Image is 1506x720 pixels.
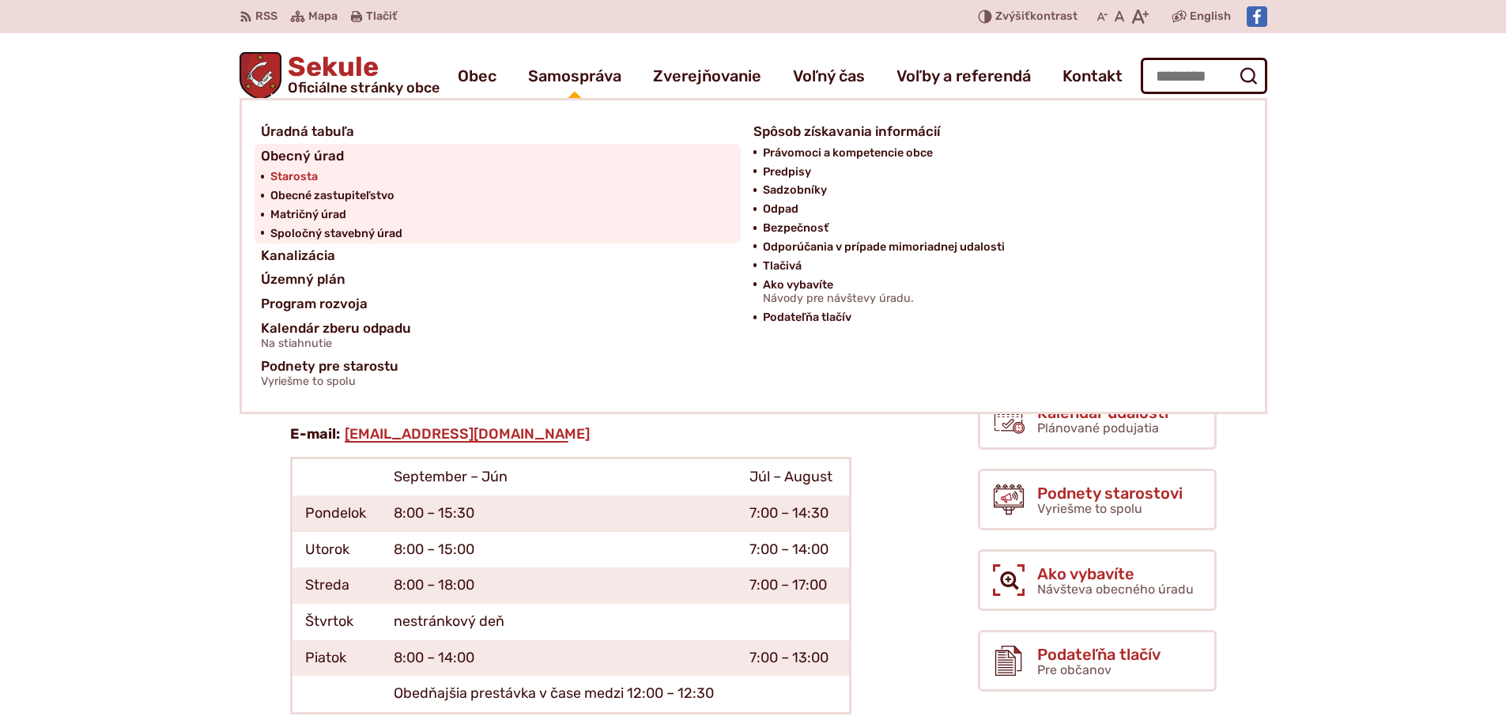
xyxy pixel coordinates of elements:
[1037,404,1168,421] span: Kalendár udalostí
[291,496,381,532] td: Pondelok
[261,316,411,355] span: Kalendár zberu odpadu
[1247,6,1267,27] img: Prejsť na Facebook stránku
[763,219,828,238] span: Bezpečnosť
[737,532,850,568] td: 7:00 – 14:00
[896,54,1031,98] a: Voľby a referendá
[995,9,1030,23] span: Zvýšiť
[261,267,345,292] span: Územný plán
[1037,501,1142,516] span: Vyriešme to spolu
[381,458,737,496] td: September – Jún
[291,567,381,604] td: Streda
[653,54,761,98] a: Zverejňovanie
[763,181,1227,200] a: Sadzobníky
[753,119,1227,144] a: Spôsob získavania informácií
[261,337,411,350] span: Na stiahnutie
[737,496,850,532] td: 7:00 – 14:30
[366,10,397,24] span: Tlačiť
[381,604,737,640] td: nestránkový deň
[1037,420,1159,435] span: Plánované podujatia
[737,458,850,496] td: Júl – August
[1063,54,1123,98] a: Kontakt
[763,308,851,327] span: Podateľňa tlačív
[270,187,394,205] span: Obecné zastupiteľstvo
[261,292,368,316] span: Program rozvoja
[270,205,734,224] a: Matričný úrad
[978,469,1217,530] a: Podnety starostovi Vyriešme to spolu
[763,181,827,200] span: Sadzobníky
[255,7,277,26] span: RSS
[270,168,318,187] span: Starosta
[763,276,1227,309] a: Ako vybavíteNávody pre návštevy úradu.
[1037,646,1161,663] span: Podateľňa tlačív
[240,52,440,100] a: Logo Sekule, prejsť na domovskú stránku.
[308,7,338,26] span: Mapa
[288,81,440,95] span: Oficiálne stránky obce
[270,168,734,187] a: Starosta
[763,257,1227,276] a: Tlačivá
[261,354,1227,393] a: Podnety pre starostuVyriešme to spolu
[270,187,734,205] a: Obecné zastupiteľstvo
[1037,565,1194,582] span: Ako vybavíte
[270,224,734,243] a: Spoločný stavebný úrad
[381,567,737,604] td: 8:00 – 18:00
[458,54,496,98] a: Obec
[737,567,850,604] td: 7:00 – 17:00
[270,205,346,224] span: Matričný úrad
[763,257,802,276] span: Tlačivá
[763,163,1227,182] a: Predpisy
[261,267,734,292] a: Územný plán
[261,144,734,168] a: Obecný úrad
[978,388,1217,450] a: Kalendár udalostí Plánované podujatia
[291,604,381,640] td: Štvrtok
[763,292,914,305] span: Návody pre návštevy úradu.
[1187,7,1234,26] a: English
[291,640,381,677] td: Piatok
[381,676,737,713] td: Obedňajšia prestávka v čase medzi 12:00 – 12:30
[240,52,282,100] img: Prejsť na domovskú stránku
[737,640,850,677] td: 7:00 – 13:00
[1037,484,1183,502] span: Podnety starostovi
[978,630,1217,692] a: Podateľňa tlačív Pre občanov
[763,200,1227,219] a: Odpad
[763,276,914,309] span: Ako vybavíte
[261,119,354,144] span: Úradná tabuľa
[261,119,734,144] a: Úradná tabuľa
[261,375,398,388] span: Vyriešme to spolu
[763,200,798,219] span: Odpad
[1037,582,1194,597] span: Návšteva obecného úradu
[753,119,940,144] span: Spôsob získavania informácií
[261,243,734,268] a: Kanalizácia
[763,308,1227,327] a: Podateľňa tlačív
[793,54,865,98] a: Voľný čas
[763,219,1227,238] a: Bezpečnosť
[270,224,402,243] span: Spoločný stavebný úrad
[995,10,1078,24] span: kontrast
[763,144,1227,163] a: Právomoci a kompetencie obce
[261,144,344,168] span: Obecný úrad
[381,640,737,677] td: 8:00 – 14:00
[528,54,621,98] a: Samospráva
[978,549,1217,611] a: Ako vybavíte Návšteva obecného úradu
[381,532,737,568] td: 8:00 – 15:00
[281,54,440,95] span: Sekule
[291,532,381,568] td: Utorok
[1037,662,1112,677] span: Pre občanov
[290,425,340,443] strong: E-mail:
[763,163,811,182] span: Predpisy
[763,144,933,163] span: Právomoci a kompetencie obce
[261,243,335,268] span: Kanalizácia
[381,496,737,532] td: 8:00 – 15:30
[261,354,398,393] span: Podnety pre starostu
[261,292,734,316] a: Program rozvoja
[261,316,734,355] a: Kalendár zberu odpaduNa stiahnutie
[1190,7,1231,26] span: English
[763,238,1227,257] a: Odporúčania v prípade mimoriadnej udalosti
[763,238,1005,257] span: Odporúčania v prípade mimoriadnej udalosti
[343,425,591,443] a: [EMAIL_ADDRESS][DOMAIN_NAME]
